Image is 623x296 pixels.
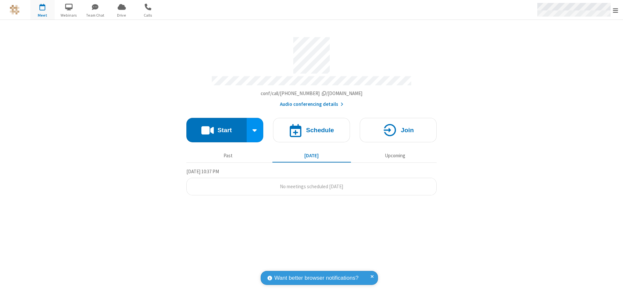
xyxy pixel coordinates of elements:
[83,12,108,18] span: Team Chat
[186,32,437,108] section: Account details
[57,12,81,18] span: Webinars
[217,127,232,133] h4: Start
[356,149,434,162] button: Upcoming
[401,127,414,133] h4: Join
[272,149,351,162] button: [DATE]
[189,149,268,162] button: Past
[280,101,343,108] button: Audio conferencing details
[247,118,264,142] div: Start conference options
[274,274,358,282] span: Want better browser notifications?
[261,90,363,97] button: Copy my meeting room linkCopy my meeting room link
[280,183,343,190] span: No meetings scheduled [DATE]
[136,12,160,18] span: Calls
[306,127,334,133] h4: Schedule
[186,118,247,142] button: Start
[10,5,20,15] img: QA Selenium DO NOT DELETE OR CHANGE
[30,12,55,18] span: Meet
[261,90,363,96] span: Copy my meeting room link
[186,168,219,175] span: [DATE] 10:37 PM
[186,168,437,196] section: Today's Meetings
[109,12,134,18] span: Drive
[360,118,437,142] button: Join
[273,118,350,142] button: Schedule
